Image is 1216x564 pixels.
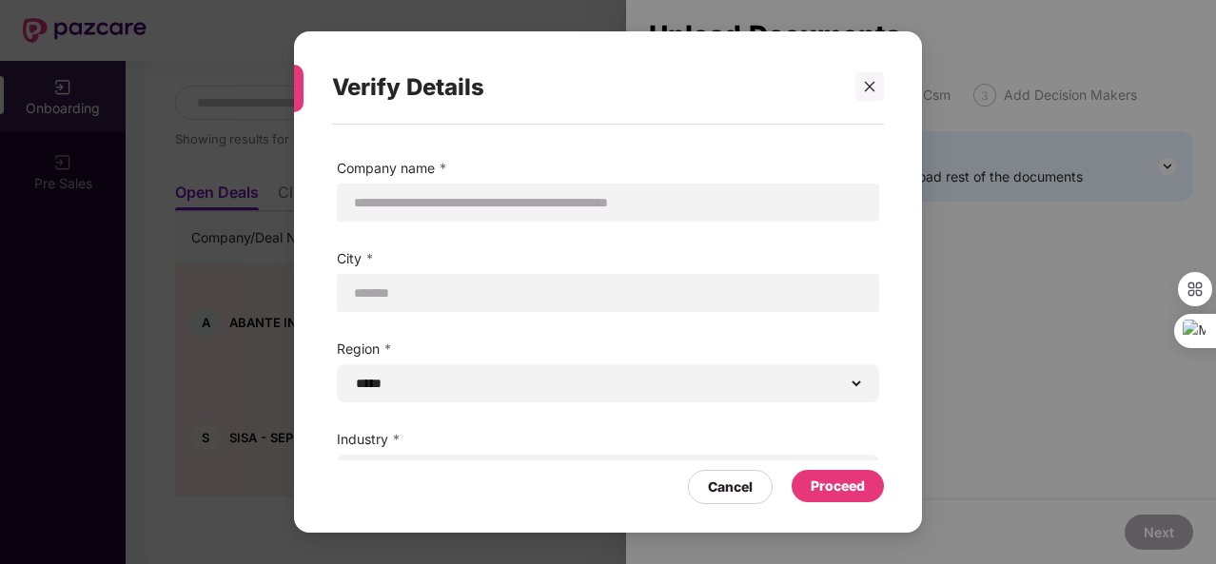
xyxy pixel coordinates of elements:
[332,50,838,125] div: Verify Details
[337,248,879,269] label: City
[337,339,879,360] label: Region
[337,429,879,450] label: Industry
[811,476,865,496] div: Proceed
[337,158,879,179] label: Company name
[863,80,876,93] span: close
[708,476,753,497] div: Cancel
